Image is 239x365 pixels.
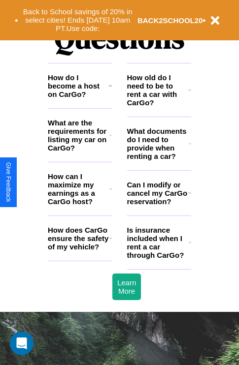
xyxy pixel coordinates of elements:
div: Open Intercom Messenger [10,332,34,355]
h3: Is insurance included when I rent a car through CarGo? [127,226,189,259]
h3: How old do I need to be to rent a car with CarGo? [127,73,189,107]
b: BACK2SCHOOL20 [137,16,203,25]
button: Back to School savings of 20% in select cities! Ends [DATE] 10am PT.Use code: [18,5,137,35]
h3: What documents do I need to provide when renting a car? [127,127,189,160]
h3: How does CarGo ensure the safety of my vehicle? [48,226,109,251]
h3: How do I become a host on CarGo? [48,73,108,98]
h3: Can I modify or cancel my CarGo reservation? [127,181,188,206]
h3: How can I maximize my earnings as a CarGo host? [48,172,109,206]
button: Learn More [112,274,141,300]
h3: What are the requirements for listing my car on CarGo? [48,119,109,152]
div: Give Feedback [5,162,12,202]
